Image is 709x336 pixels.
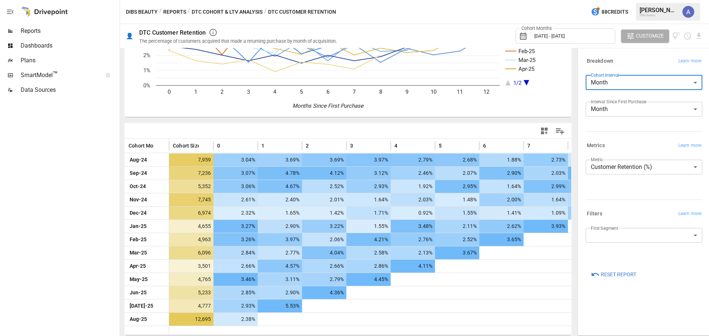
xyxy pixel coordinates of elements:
text: Mar-25 [518,57,535,63]
span: 2.77% [261,246,301,259]
button: Customize [621,30,669,43]
h6: Metrics [587,142,605,150]
div: / [264,7,267,17]
div: Month [586,102,702,117]
span: Learn more [678,58,701,65]
span: 7,959 [173,153,212,166]
text: 4 [273,89,277,95]
span: Customize [636,31,664,41]
text: 2 [220,89,223,95]
div: [PERSON_NAME] [640,7,678,14]
span: 2.86% [350,260,389,273]
span: 1.92% [394,180,434,193]
img: Alex Knight [682,6,694,18]
text: 7 [353,89,356,95]
span: 2.52% [439,233,478,246]
div: / [159,7,162,17]
span: Oct-24 [129,180,165,193]
button: DTC Cohort & LTV Analysis [192,7,263,17]
span: 1.48% [439,193,478,206]
button: Sort [221,141,231,151]
text: 0 [168,89,171,95]
span: 2.90% [483,167,522,180]
button: Sort [531,141,541,151]
span: 2.58% [350,246,389,259]
span: 88 Credits [602,7,628,17]
span: 1.64% [483,180,522,193]
button: Sort [265,141,275,151]
button: Sort [199,141,210,151]
span: Apr-25 [129,260,165,273]
span: 2.90% [261,220,301,233]
span: 1.09% [527,207,566,219]
span: 6,096 [173,246,212,259]
text: 1% [143,67,150,74]
div: The percentage of customers acquired that made a returning purchase by month of acquisition. [139,38,337,44]
div: Month [586,75,702,90]
span: 1.42% [306,207,345,219]
label: First Segment [591,225,618,231]
text: 8 [379,89,382,95]
text: Feb-25 [518,48,535,55]
span: 1.55% [350,220,389,233]
span: 3.67% [439,246,478,259]
span: Dec-24 [129,207,165,219]
span: 4.21% [350,233,389,246]
span: Aug-24 [129,153,165,166]
text: 1/2 [513,80,521,86]
span: 2.13% [394,246,434,259]
span: 2.03% [394,193,434,206]
button: Sort [309,141,320,151]
span: SmartModel [21,71,97,80]
span: Data Sources [21,86,118,94]
h6: Breakdown [587,57,613,65]
span: 3,501 [173,260,212,273]
span: 3.97% [350,153,389,166]
span: [DATE] - [DATE] [534,33,565,39]
label: Cohort Months [520,25,554,32]
span: 3.97% [261,233,301,246]
button: Sort [354,141,364,151]
text: 9 [405,89,408,95]
span: 4,655 [173,220,212,233]
span: 2.00% [483,193,522,206]
span: 4.67% [261,180,301,193]
span: 2.93% [350,180,389,193]
span: 1.88% [483,153,522,166]
span: 2.85% [217,286,256,299]
span: 5,233 [173,286,212,299]
span: 7,236 [173,167,212,180]
text: 3 [247,89,250,95]
span: 4.36% [306,286,345,299]
span: 4.04% [306,246,345,259]
span: 2.38% [217,313,256,326]
span: Learn more [678,210,701,218]
span: 0 [217,142,220,149]
span: 3.27% [217,220,256,233]
span: 2.52% [306,180,345,193]
span: 3.93% [527,220,566,233]
h6: Filters [587,210,602,218]
span: 3.69% [306,153,345,166]
span: 2.90% [261,286,301,299]
text: 11 [457,89,463,95]
span: 2.79% [394,153,434,166]
span: 5 [439,142,442,149]
button: Schedule report [683,32,692,40]
span: 2.03% [527,167,566,180]
button: Sort [487,141,497,151]
button: Reset Report [586,268,641,281]
span: 0.92% [394,207,434,219]
span: 5,352 [173,180,212,193]
span: Dashboards [21,41,118,50]
span: Plans [21,56,118,65]
span: 7 [527,142,530,149]
button: Download report [695,32,703,40]
span: 2.66% [306,260,345,273]
span: 4.11% [394,260,434,273]
button: Manage Columns [552,123,568,139]
div: 👤 [126,32,133,39]
span: Jan-25 [129,220,165,233]
span: Cohort Month [129,142,161,149]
